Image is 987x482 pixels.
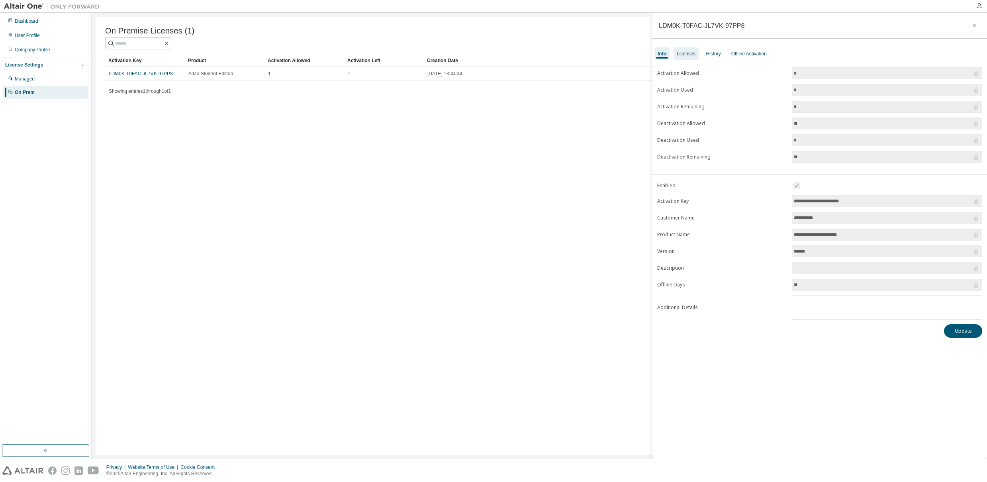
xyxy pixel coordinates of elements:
label: Activation Key [657,198,787,204]
label: Description [657,265,787,271]
label: Version [657,248,787,255]
span: Showing entries 1 through 1 of 1 [109,88,171,94]
img: youtube.svg [88,466,99,475]
span: 1 [268,71,271,77]
label: Customer Name [657,215,787,221]
span: Altair Student Edition [188,71,233,77]
div: User Profile [15,32,40,39]
span: [DATE] 13:44:44 [427,71,462,77]
img: facebook.svg [48,466,57,475]
button: Update [944,324,982,338]
label: Deactivation Remaining [657,154,787,160]
a: LDM0K-T0FAC-JL7VK-97PP8 [109,71,173,76]
img: instagram.svg [61,466,70,475]
div: Creation Date [427,54,938,67]
label: Offline Days [657,282,787,288]
label: Additional Details [657,304,787,311]
div: Info [658,51,666,57]
div: Privacy [106,464,128,470]
div: Managed [15,76,35,82]
div: On Prem [15,89,35,96]
div: Dashboard [15,18,38,24]
label: Deactivation Used [657,137,787,143]
div: Offline Activation [731,51,767,57]
label: Enabled [657,182,787,189]
div: License Settings [5,62,43,68]
div: Activation Key [108,54,182,67]
label: Deactivation Allowed [657,120,787,127]
div: Website Terms of Use [128,464,180,470]
div: Activation Left [347,54,421,67]
div: Product [188,54,261,67]
label: Activation Allowed [657,70,787,76]
div: Activation Allowed [268,54,341,67]
img: linkedin.svg [74,466,83,475]
span: 1 [348,71,351,77]
div: LDM0K-T0FAC-JL7VK-97PP8 [659,22,744,29]
span: On Premise Licenses (1) [105,26,194,35]
p: © 2025 Altair Engineering, Inc. All Rights Reserved. [106,470,219,477]
label: Product Name [657,231,787,238]
div: Company Profile [15,47,50,53]
div: Cookie Consent [180,464,219,470]
div: Licenses [677,51,695,57]
label: Activation Used [657,87,787,93]
img: Altair One [4,2,104,10]
img: altair_logo.svg [2,466,43,475]
label: Activation Remaining [657,104,787,110]
div: History [706,51,721,57]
